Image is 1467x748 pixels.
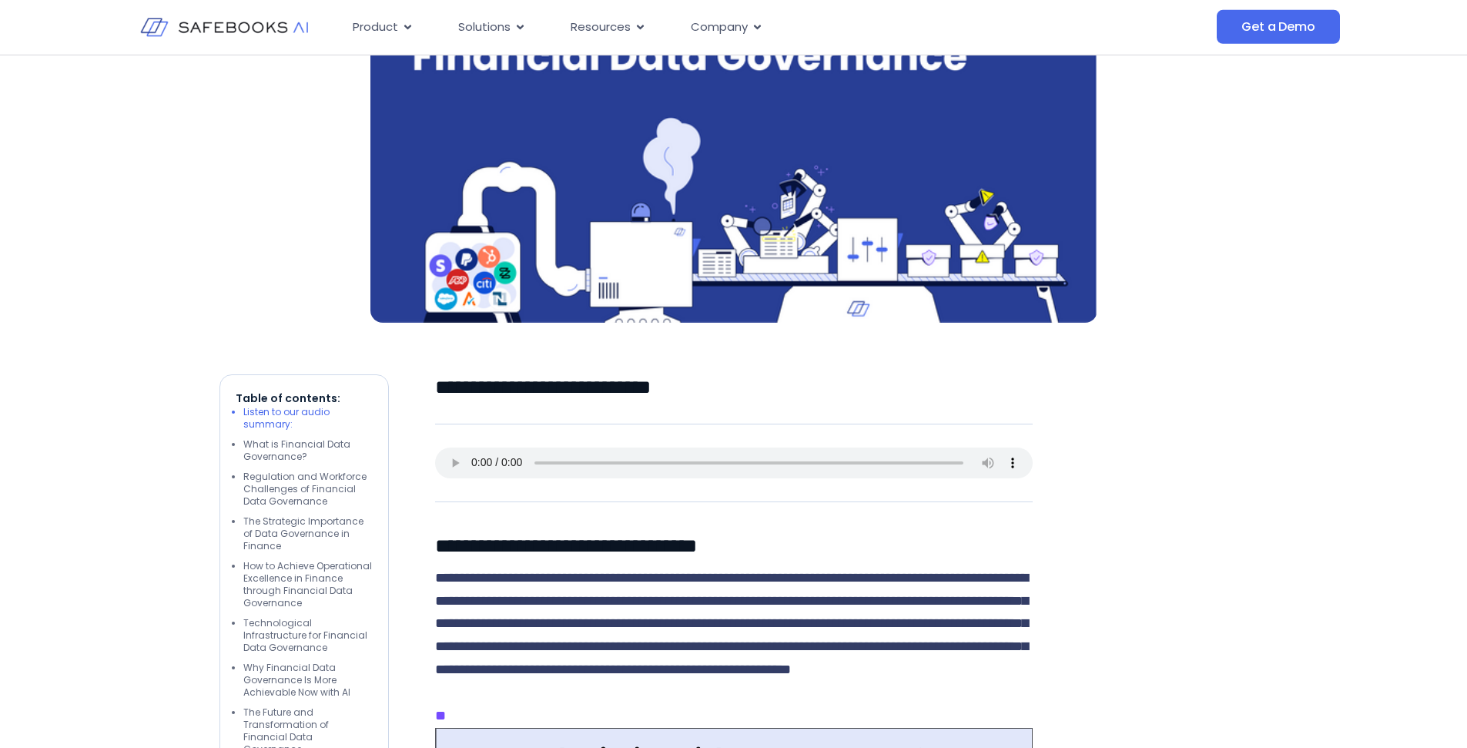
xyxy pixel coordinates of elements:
[236,391,373,406] p: Table of contents:
[243,617,373,654] li: Technological Infrastructure for Financial Data Governance
[243,471,373,508] li: Regulation and Workforce Challenges of Financial Data Governance
[243,560,373,609] li: How to Achieve Operational Excellence in Finance through Financial Data Governance
[243,438,373,463] li: What is Financial Data Governance?
[353,18,398,36] span: Product
[243,662,373,699] li: Why Financial Data Governance Is More Achievable Now with AI
[340,12,1063,42] nav: Menu
[571,18,631,36] span: Resources
[1217,10,1339,44] a: Get a Demo
[1241,19,1315,35] span: Get a Demo
[458,18,511,36] span: Solutions
[691,18,748,36] span: Company
[243,406,373,431] li: Listen to our audio summary:
[340,12,1063,42] div: Menu Toggle
[243,515,373,552] li: The Strategic Importance of Data Governance in Finance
